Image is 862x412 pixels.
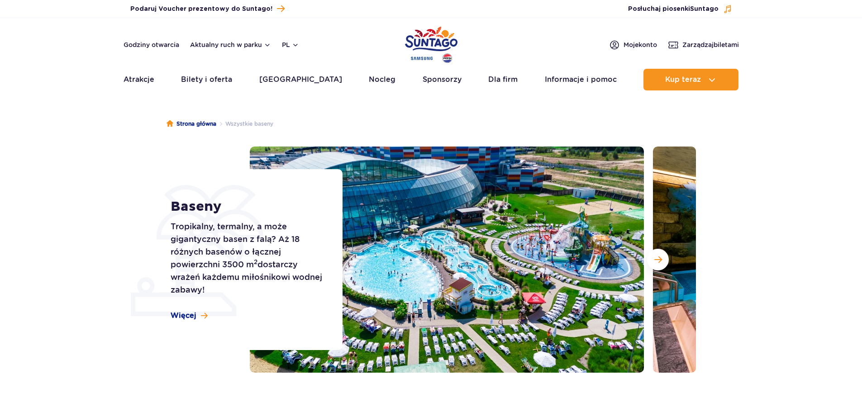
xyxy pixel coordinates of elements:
sup: 2 [254,258,257,265]
span: Posłuchaj piosenki [628,5,719,14]
a: Bilety i oferta [181,69,232,90]
h1: Baseny [171,199,322,215]
a: Mojekonto [609,39,657,50]
a: Dla firm [488,69,518,90]
span: Moje konto [624,40,657,49]
a: Informacje i pomoc [545,69,617,90]
span: Podaruj Voucher prezentowy do Suntago! [130,5,272,14]
a: [GEOGRAPHIC_DATA] [259,69,342,90]
a: Atrakcje [124,69,154,90]
a: Godziny otwarcia [124,40,179,49]
a: Park of Poland [405,23,457,64]
a: Zarządzajbiletami [668,39,739,50]
a: Nocleg [369,69,395,90]
span: Więcej [171,311,196,321]
button: Aktualny ruch w parku [190,41,271,48]
span: Zarządzaj biletami [682,40,739,49]
a: Podaruj Voucher prezentowy do Suntago! [130,3,285,15]
a: Więcej [171,311,208,321]
button: Posłuchaj piosenkiSuntago [628,5,732,14]
span: Kup teraz [665,76,701,84]
span: Suntago [690,6,719,12]
img: Zewnętrzna część Suntago z basenami i zjeżdżalniami, otoczona leżakami i zielenią [250,147,644,373]
p: Tropikalny, termalny, a może gigantyczny basen z falą? Aż 18 różnych basenów o łącznej powierzchn... [171,220,322,296]
button: Kup teraz [643,69,738,90]
a: Strona główna [167,119,216,128]
button: pl [282,40,299,49]
li: Wszystkie baseny [216,119,273,128]
button: Następny slajd [647,249,669,270]
a: Sponsorzy [423,69,462,90]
